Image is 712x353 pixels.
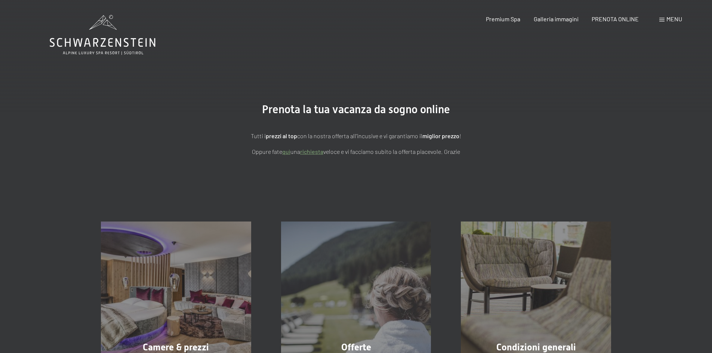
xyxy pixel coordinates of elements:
span: Offerte [341,342,371,353]
a: PRENOTA ONLINE [592,15,639,22]
a: quì [282,148,290,155]
span: Condizioni generali [496,342,576,353]
a: richiesta [300,148,323,155]
a: Galleria immagini [534,15,579,22]
p: Oppure fate una veloce e vi facciamo subito la offerta piacevole. Grazie [169,147,543,157]
p: Tutti i con la nostra offerta all'incusive e vi garantiamo il ! [169,131,543,141]
strong: miglior prezzo [422,132,459,139]
strong: prezzi al top [266,132,297,139]
a: Premium Spa [486,15,520,22]
span: Camere & prezzi [143,342,209,353]
span: Menu [666,15,682,22]
span: Prenota la tua vacanza da sogno online [262,103,450,116]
